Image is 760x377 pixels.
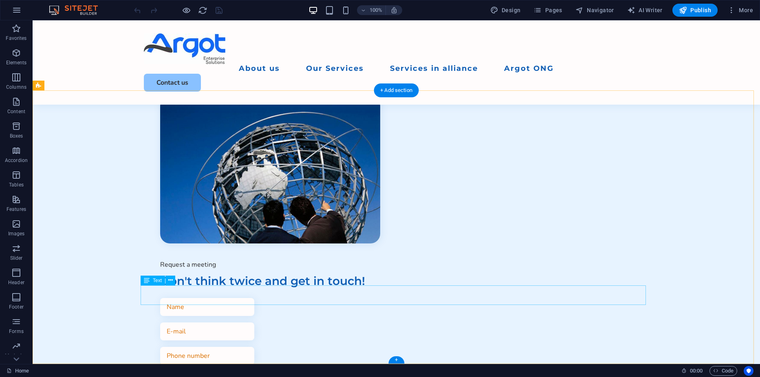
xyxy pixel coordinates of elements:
[369,5,382,15] h6: 100%
[388,356,404,364] div: +
[8,279,24,286] p: Header
[724,4,756,17] button: More
[727,6,753,14] span: More
[572,4,617,17] button: Navigator
[7,108,25,115] p: Content
[6,59,27,66] p: Elements
[681,366,703,376] h6: Session time
[487,4,524,17] div: Design (Ctrl+Alt+Y)
[744,366,753,376] button: Usercentrics
[533,6,562,14] span: Pages
[357,5,386,15] button: 100%
[9,182,24,188] p: Tables
[624,4,666,17] button: AI Writer
[5,157,28,164] p: Accordion
[7,366,29,376] a: Click to cancel selection. Double-click to open Pages
[390,7,398,14] i: On resize automatically adjust zoom level to fit chosen device.
[9,304,24,310] p: Footer
[10,133,23,139] p: Boxes
[6,35,26,42] p: Favorites
[7,206,26,213] p: Features
[487,4,524,17] button: Design
[9,328,24,335] p: Forms
[696,368,697,374] span: :
[530,4,565,17] button: Pages
[198,6,207,15] i: Reload page
[6,84,26,90] p: Columns
[47,5,108,15] img: Editor Logo
[627,6,663,14] span: AI Writer
[8,230,25,237] p: Images
[713,366,734,376] span: Code
[153,278,162,283] span: Text
[709,366,737,376] button: Code
[672,4,718,17] button: Publish
[490,6,521,14] span: Design
[10,255,23,261] p: Slider
[181,5,191,15] button: Click here to leave preview mode and continue editing
[575,6,614,14] span: Navigator
[679,6,711,14] span: Publish
[5,353,27,359] p: Marketing
[690,366,703,376] span: 00 00
[374,83,419,97] div: + Add section
[198,5,207,15] button: reload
